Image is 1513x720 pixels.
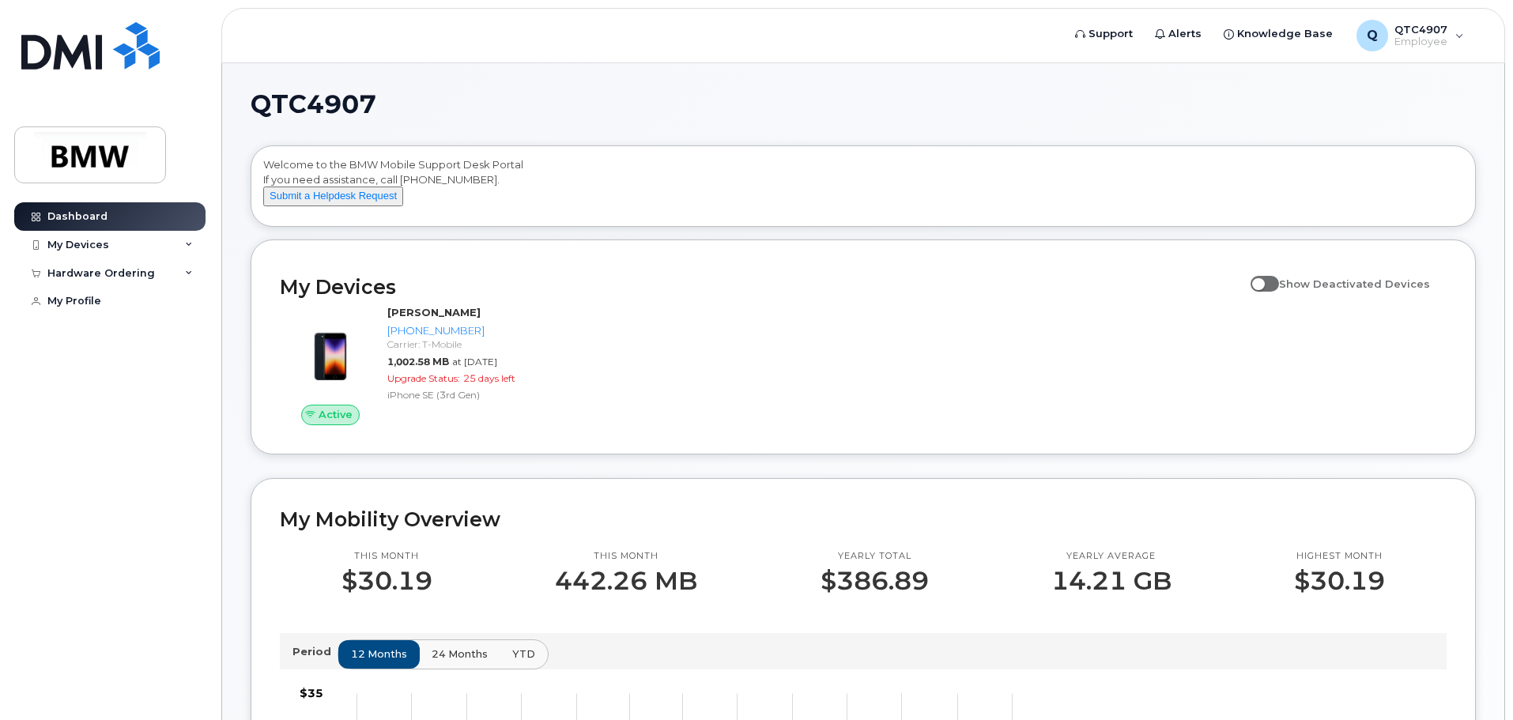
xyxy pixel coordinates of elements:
[432,646,488,662] span: 24 months
[387,337,551,351] div: Carrier: T-Mobile
[555,550,697,563] p: This month
[387,306,481,319] strong: [PERSON_NAME]
[387,372,460,384] span: Upgrade Status:
[1051,567,1172,595] p: 14.21 GB
[300,686,323,700] tspan: $35
[263,187,403,206] button: Submit a Helpdesk Request
[263,157,1463,221] div: Welcome to the BMW Mobile Support Desk Portal If you need assistance, call [PHONE_NUMBER].
[280,507,1447,531] h2: My Mobility Overview
[251,92,376,116] span: QTC4907
[1251,269,1263,281] input: Show Deactivated Devices
[341,567,432,595] p: $30.19
[387,388,551,401] div: iPhone SE (3rd Gen)
[319,407,353,422] span: Active
[292,313,368,389] img: image20231002-3703462-1angbar.jpeg
[512,646,535,662] span: YTD
[280,275,1243,299] h2: My Devices
[821,550,929,563] p: Yearly total
[821,567,929,595] p: $386.89
[280,305,557,425] a: Active[PERSON_NAME][PHONE_NUMBER]Carrier: T-Mobile1,002.58 MBat [DATE]Upgrade Status:25 days left...
[1294,567,1385,595] p: $30.19
[1294,550,1385,563] p: Highest month
[463,372,515,384] span: 25 days left
[387,323,551,338] div: [PHONE_NUMBER]
[1051,550,1172,563] p: Yearly average
[387,356,449,368] span: 1,002.58 MB
[1279,277,1430,290] span: Show Deactivated Devices
[341,550,432,563] p: This month
[292,644,338,659] p: Period
[452,356,497,368] span: at [DATE]
[555,567,697,595] p: 442.26 MB
[263,189,403,202] a: Submit a Helpdesk Request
